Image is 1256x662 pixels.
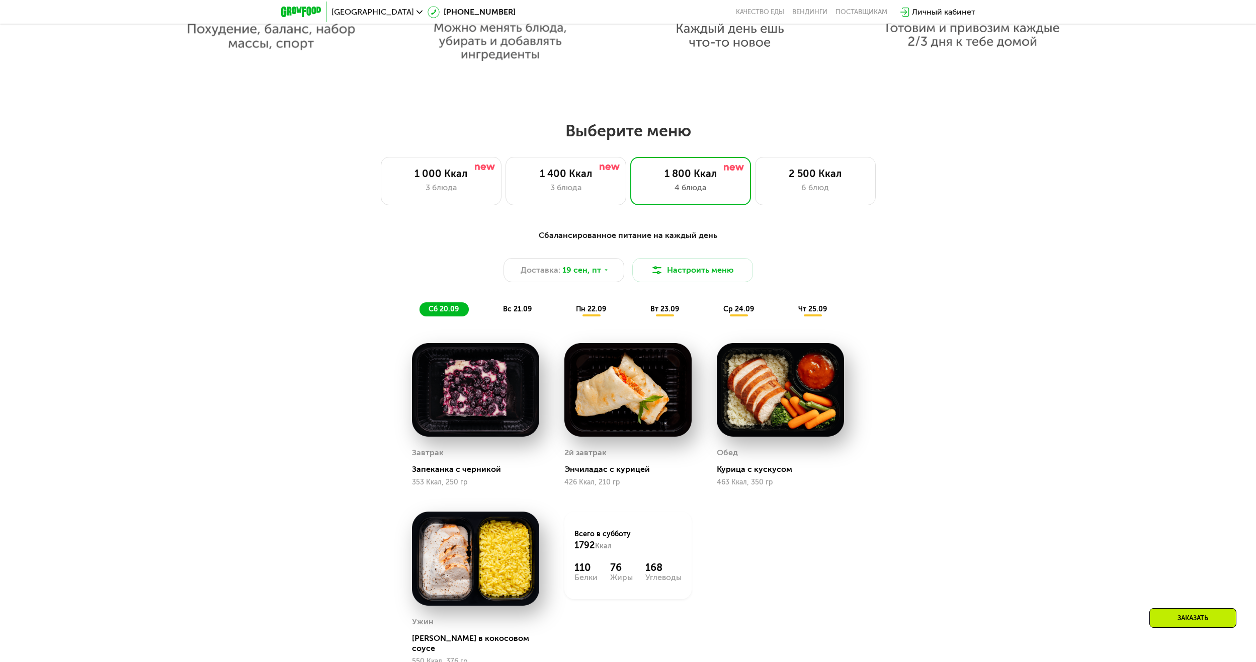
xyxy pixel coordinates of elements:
[798,305,827,313] span: чт 25.09
[516,182,616,194] div: 3 блюда
[32,121,1224,141] h2: Выберите меню
[766,182,865,194] div: 6 блюд
[717,445,738,460] div: Обед
[516,168,616,180] div: 1 400 Ккал
[792,8,827,16] a: Вендинги
[429,305,459,313] span: сб 20.09
[835,8,887,16] div: поставщикам
[723,305,754,313] span: ср 24.09
[574,573,598,582] div: Белки
[574,561,598,573] div: 110
[717,464,852,474] div: Курица с кускусом
[331,8,414,16] span: [GEOGRAPHIC_DATA]
[632,258,753,282] button: Настроить меню
[574,529,682,551] div: Всего в субботу
[564,464,700,474] div: Энчиладас с курицей
[736,8,784,16] a: Качество еды
[564,445,607,460] div: 2й завтрак
[564,478,692,486] div: 426 Ккал, 210 гр
[412,478,539,486] div: 353 Ккал, 250 гр
[645,573,682,582] div: Углеводы
[595,542,612,550] span: Ккал
[503,305,532,313] span: вс 21.09
[521,264,560,276] span: Доставка:
[330,229,926,242] div: Сбалансированное питание на каждый день
[576,305,606,313] span: пн 22.09
[610,573,633,582] div: Жиры
[1149,608,1236,628] div: Заказать
[650,305,679,313] span: вт 23.09
[391,182,491,194] div: 3 блюда
[428,6,516,18] a: [PHONE_NUMBER]
[912,6,975,18] div: Личный кабинет
[412,445,444,460] div: Завтрак
[645,561,682,573] div: 168
[412,464,547,474] div: Запеканка с черникой
[574,540,595,551] span: 1792
[610,561,633,573] div: 76
[641,168,740,180] div: 1 800 Ккал
[562,264,601,276] span: 19 сен, пт
[766,168,865,180] div: 2 500 Ккал
[412,633,547,653] div: [PERSON_NAME] в кокосовом соусе
[412,614,434,629] div: Ужин
[641,182,740,194] div: 4 блюда
[391,168,491,180] div: 1 000 Ккал
[717,478,844,486] div: 463 Ккал, 350 гр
